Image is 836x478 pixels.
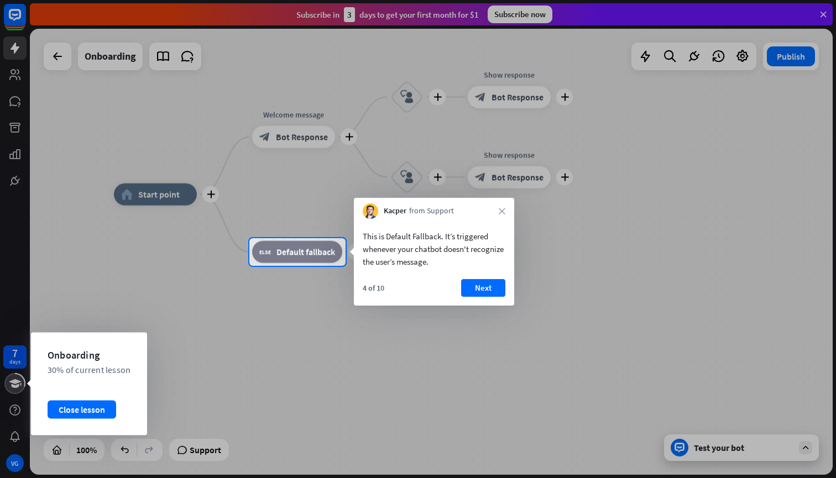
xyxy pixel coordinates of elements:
span: Kacper [384,206,406,217]
div: This is Default Fallback. It’s triggered whenever your chatbot doesn't recognize the user’s message. [363,230,505,268]
div: Close lesson [48,401,116,418]
button: Open LiveChat chat widget [9,4,42,38]
i: close [499,208,505,214]
i: block_fallback [259,246,271,258]
span: Default fallback [276,246,335,258]
div: 30% of current lesson [31,364,147,376]
span: from Support [409,206,454,217]
button: Next [461,279,505,297]
div: 4 of 10 [363,283,384,293]
div: Onboarding [31,349,147,361]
